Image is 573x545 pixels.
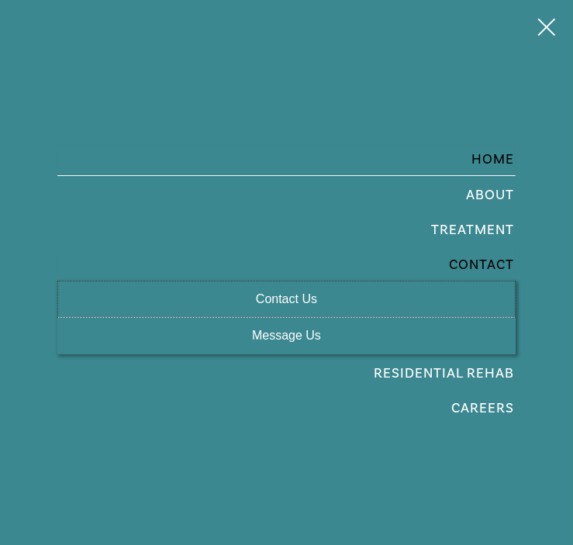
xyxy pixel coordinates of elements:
[374,364,514,382] span: Residential Rehab
[57,180,516,211] a: About
[451,399,514,417] span: Careers
[57,358,516,389] a: Residential Rehab
[59,223,514,237] span: Treatment
[57,215,516,246] a: Treatment
[58,318,515,354] a: Message Us
[57,393,516,424] a: Careers
[57,250,516,281] a: Contact
[252,329,321,342] span: Message Us
[471,150,514,168] span: Home
[58,281,515,317] a: Contact Us
[59,188,514,202] span: About
[59,258,514,272] span: Contact
[57,144,516,175] a: Home
[256,292,317,305] span: Contact Us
